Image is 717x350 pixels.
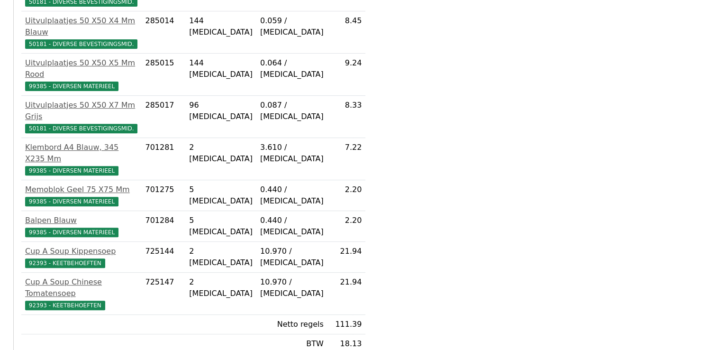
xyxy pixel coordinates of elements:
a: Uitvulplaatjes 50 X50 X5 Mm Rood99385 - DIVERSEN MATERIEEL [25,57,137,92]
div: 2 [MEDICAL_DATA] [189,142,253,165]
div: Cup A Soup Chinese Tomatensoep [25,276,137,299]
div: 0.087 / [MEDICAL_DATA] [260,100,324,122]
div: 10.970 / [MEDICAL_DATA] [260,276,324,299]
span: 99385 - DIVERSEN MATERIEEL [25,82,118,91]
div: 2 [MEDICAL_DATA] [189,246,253,268]
div: Cup A Soup Kippensoep [25,246,137,257]
td: 111.39 [327,315,366,334]
td: 21.94 [327,242,366,273]
a: Cup A Soup Kippensoep92393 - KEETBEHOEFTEN [25,246,137,268]
span: 99385 - DIVERSEN MATERIEEL [25,197,118,206]
div: 0.440 / [MEDICAL_DATA] [260,184,324,207]
div: Balpen Blauw [25,215,137,226]
div: 3.610 / [MEDICAL_DATA] [260,142,324,165]
div: 5 [MEDICAL_DATA] [189,215,253,238]
span: 99385 - DIVERSEN MATERIEEL [25,166,118,175]
td: 285015 [141,54,185,96]
td: Netto regels [256,315,327,334]
a: Cup A Soup Chinese Tomatensoep92393 - KEETBEHOEFTEN [25,276,137,311]
span: 50181 - DIVERSE BEVESTIGINGSMID. [25,124,137,133]
div: 144 [MEDICAL_DATA] [189,15,253,38]
td: 701281 [141,138,185,180]
td: 2.20 [327,180,366,211]
td: 285017 [141,96,185,138]
a: Klembord A4 Blauw, 345 X235 Mm99385 - DIVERSEN MATERIEEL [25,142,137,176]
td: 8.45 [327,11,366,54]
span: 50181 - DIVERSE BEVESTIGINGSMID. [25,39,137,49]
td: 701284 [141,211,185,242]
a: Uitvulplaatjes 50 X50 X7 Mm Grijs50181 - DIVERSE BEVESTIGINGSMID. [25,100,137,134]
div: 0.064 / [MEDICAL_DATA] [260,57,324,80]
div: Uitvulplaatjes 50 X50 X5 Mm Rood [25,57,137,80]
div: 0.059 / [MEDICAL_DATA] [260,15,324,38]
div: Memoblok Geel 75 X75 Mm [25,184,137,195]
td: 21.94 [327,273,366,315]
span: 92393 - KEETBEHOEFTEN [25,301,105,310]
td: 701275 [141,180,185,211]
span: 99385 - DIVERSEN MATERIEEL [25,228,118,237]
td: 7.22 [327,138,366,180]
a: Balpen Blauw99385 - DIVERSEN MATERIEEL [25,215,137,238]
div: 2 [MEDICAL_DATA] [189,276,253,299]
td: 725144 [141,242,185,273]
div: 0.440 / [MEDICAL_DATA] [260,215,324,238]
div: Klembord A4 Blauw, 345 X235 Mm [25,142,137,165]
div: 5 [MEDICAL_DATA] [189,184,253,207]
div: Uitvulplaatjes 50 X50 X4 Mm Blauw [25,15,137,38]
div: 96 [MEDICAL_DATA] [189,100,253,122]
a: Memoblok Geel 75 X75 Mm99385 - DIVERSEN MATERIEEL [25,184,137,207]
td: 2.20 [327,211,366,242]
div: Uitvulplaatjes 50 X50 X7 Mm Grijs [25,100,137,122]
div: 144 [MEDICAL_DATA] [189,57,253,80]
span: 92393 - KEETBEHOEFTEN [25,258,105,268]
a: Uitvulplaatjes 50 X50 X4 Mm Blauw50181 - DIVERSE BEVESTIGINGSMID. [25,15,137,49]
div: 10.970 / [MEDICAL_DATA] [260,246,324,268]
td: 9.24 [327,54,366,96]
td: 725147 [141,273,185,315]
td: 285014 [141,11,185,54]
td: 8.33 [327,96,366,138]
